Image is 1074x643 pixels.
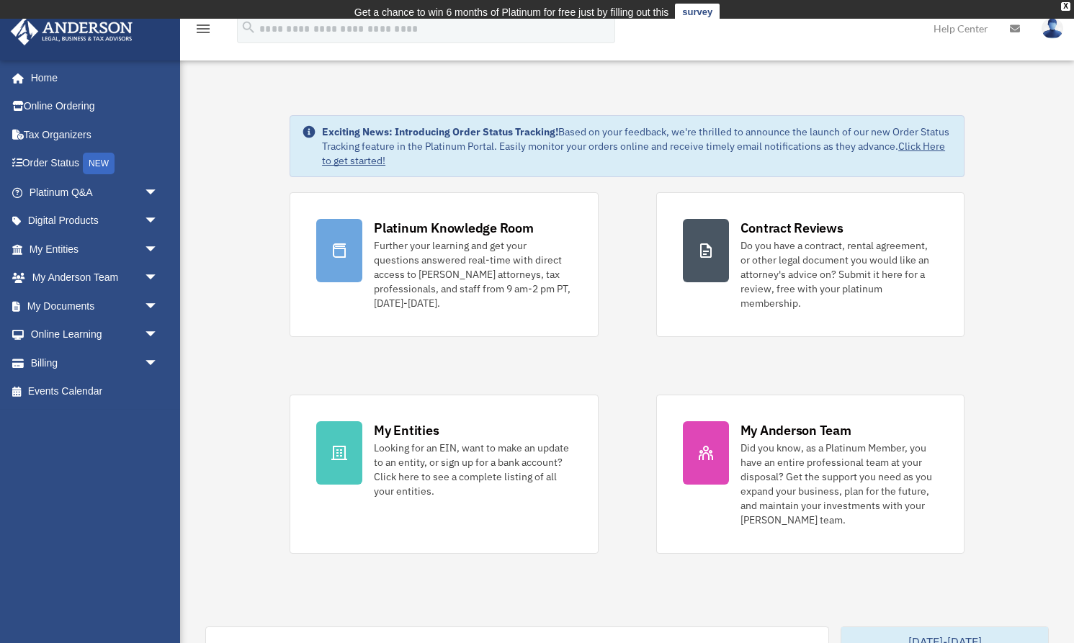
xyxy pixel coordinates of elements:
div: My Anderson Team [740,421,851,439]
a: Events Calendar [10,377,180,406]
div: Platinum Knowledge Room [374,219,534,237]
a: My Documentsarrow_drop_down [10,292,180,320]
div: Get a chance to win 6 months of Platinum for free just by filling out this [354,4,669,21]
a: Digital Productsarrow_drop_down [10,207,180,235]
a: My Entities Looking for an EIN, want to make an update to an entity, or sign up for a bank accoun... [290,395,598,554]
span: arrow_drop_down [144,349,173,378]
span: arrow_drop_down [144,178,173,207]
a: My Entitiesarrow_drop_down [10,235,180,264]
span: arrow_drop_down [144,235,173,264]
img: User Pic [1042,18,1063,39]
div: close [1061,2,1070,11]
a: menu [194,25,212,37]
a: Online Ordering [10,92,180,121]
img: Anderson Advisors Platinum Portal [6,17,137,45]
a: Tax Organizers [10,120,180,149]
a: Platinum Q&Aarrow_drop_down [10,178,180,207]
a: Online Learningarrow_drop_down [10,320,180,349]
i: search [241,19,256,35]
div: Do you have a contract, rental agreement, or other legal document you would like an attorney's ad... [740,238,938,310]
a: Click Here to get started! [322,140,945,167]
div: Looking for an EIN, want to make an update to an entity, or sign up for a bank account? Click her... [374,441,571,498]
strong: Exciting News: Introducing Order Status Tracking! [322,125,558,138]
span: arrow_drop_down [144,292,173,321]
a: Contract Reviews Do you have a contract, rental agreement, or other legal document you would like... [656,192,965,337]
a: Order StatusNEW [10,149,180,179]
div: My Entities [374,421,439,439]
a: Home [10,63,173,92]
div: NEW [83,153,115,174]
span: arrow_drop_down [144,264,173,293]
div: Contract Reviews [740,219,843,237]
span: arrow_drop_down [144,207,173,236]
div: Did you know, as a Platinum Member, you have an entire professional team at your disposal? Get th... [740,441,938,527]
div: Further your learning and get your questions answered real-time with direct access to [PERSON_NAM... [374,238,571,310]
a: survey [675,4,720,21]
span: arrow_drop_down [144,320,173,350]
a: My Anderson Team Did you know, as a Platinum Member, you have an entire professional team at your... [656,395,965,554]
i: menu [194,20,212,37]
a: Platinum Knowledge Room Further your learning and get your questions answered real-time with dire... [290,192,598,337]
a: My Anderson Teamarrow_drop_down [10,264,180,292]
div: Based on your feedback, we're thrilled to announce the launch of our new Order Status Tracking fe... [322,125,952,168]
a: Billingarrow_drop_down [10,349,180,377]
